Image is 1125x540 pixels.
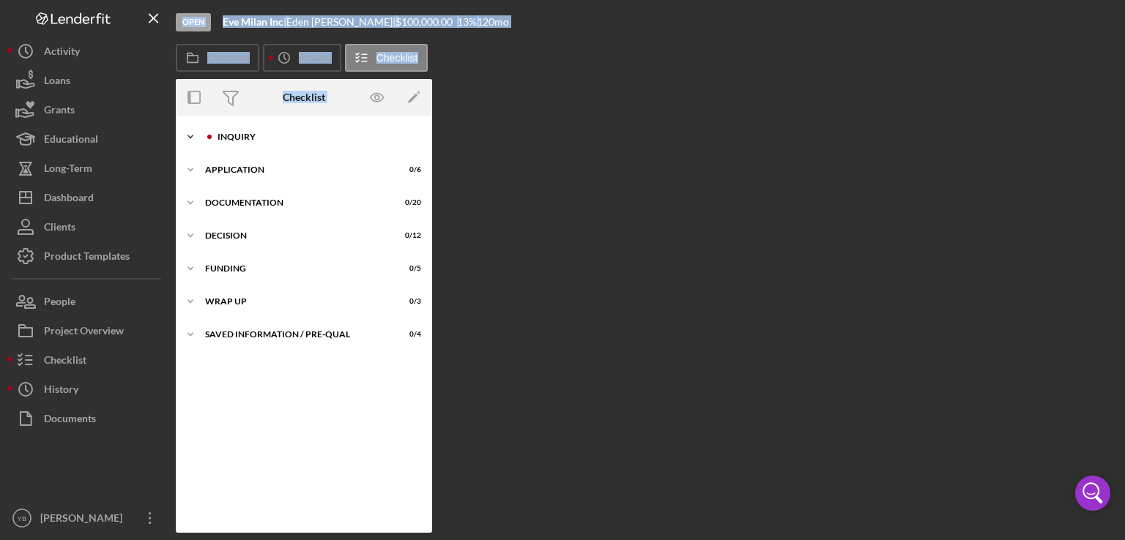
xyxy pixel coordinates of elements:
[7,154,168,183] button: Long-Term
[7,212,168,241] button: Clients
[223,16,286,28] div: |
[395,264,421,273] div: 0 / 5
[7,404,168,433] button: Documents
[205,231,385,240] div: Decision
[205,198,385,207] div: Documentation
[7,183,168,212] button: Dashboard
[44,404,96,437] div: Documents
[7,66,168,95] button: Loans
[7,95,168,124] button: Grants
[44,183,94,216] div: Dashboard
[176,44,259,72] button: Overview
[396,16,457,28] div: $100,000.00
[44,345,86,378] div: Checklist
[7,124,168,154] button: Educational
[395,297,421,306] div: 0 / 3
[44,212,75,245] div: Clients
[218,132,414,141] div: Inquiry
[7,503,168,533] button: YB[PERSON_NAME]
[205,297,385,306] div: Wrap up
[44,154,92,187] div: Long-Term
[44,287,75,320] div: People
[44,241,130,274] div: Product Templates
[286,16,396,28] div: Eden [PERSON_NAME] |
[7,241,168,271] button: Product Templates
[263,44,341,72] button: Activity
[44,66,70,99] div: Loans
[7,375,168,404] button: History
[395,231,421,240] div: 0 / 12
[395,198,421,207] div: 0 / 20
[395,165,421,174] div: 0 / 6
[7,316,168,345] button: Project Overview
[44,37,80,70] div: Activity
[7,345,168,375] button: Checklist
[44,316,124,349] div: Project Overview
[44,124,98,157] div: Educational
[395,330,421,339] div: 0 / 4
[44,375,78,408] div: History
[283,91,325,103] div: Checklist
[205,330,385,339] div: Saved Information / Pre-Qual
[205,264,385,273] div: Funding
[299,52,331,64] label: Activity
[1075,476,1110,511] div: Open Intercom Messenger
[37,503,132,536] div: [PERSON_NAME]
[207,52,250,64] label: Overview
[205,165,385,174] div: Application
[44,95,75,128] div: Grants
[18,514,27,522] text: YB
[376,52,418,64] label: Checklist
[7,287,168,316] button: People
[176,13,211,31] div: Open
[223,15,283,28] b: Eve Milan Inc
[7,37,168,66] button: Activity
[345,44,428,72] button: Checklist
[457,16,477,28] div: 13 %
[477,16,509,28] div: 120 mo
